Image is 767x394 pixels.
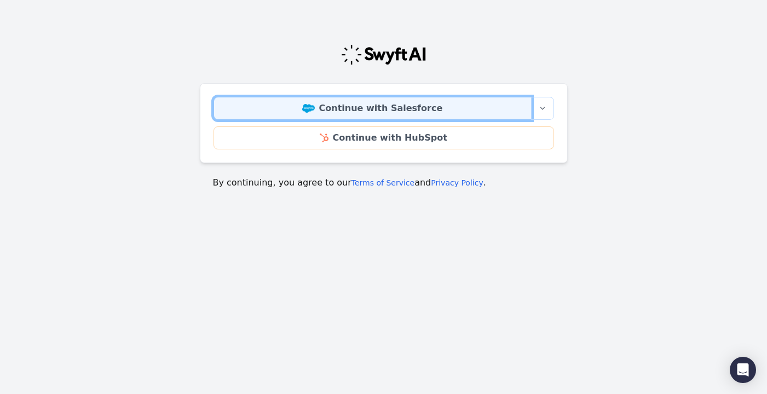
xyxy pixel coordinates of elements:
[351,178,414,187] a: Terms of Service
[341,44,427,66] img: Swyft Logo
[302,104,315,113] img: Salesforce
[214,126,554,149] a: Continue with HubSpot
[214,97,532,120] a: Continue with Salesforce
[320,134,328,142] img: HubSpot
[730,357,756,383] div: Open Intercom Messenger
[431,178,483,187] a: Privacy Policy
[213,176,555,189] p: By continuing, you agree to our and .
